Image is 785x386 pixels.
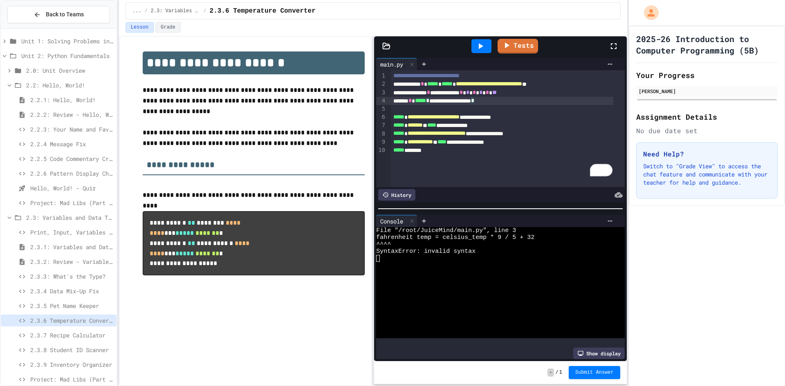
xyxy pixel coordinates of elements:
span: 2.3.9 Inventory Organizer [30,360,113,369]
span: 2.3.5 Pet Name Keeper [30,301,113,310]
h1: 2025-26 Introduction to Computer Programming (5B) [636,33,778,56]
span: 2.3.1: Variables and Data Types [30,243,113,251]
div: 6 [376,113,386,121]
button: Back to Teams [7,6,110,23]
div: 2 [376,80,386,88]
span: 2.3: Variables and Data Types [151,8,200,14]
span: / [556,369,558,376]
span: Print, Input, Variables & Data Types Review [30,228,113,237]
span: 2.3.3: What's the Type? [30,272,113,281]
span: Unit 2: Python Fundamentals [21,51,113,60]
div: Show display [573,348,625,359]
div: main.py [376,58,417,70]
span: 1 [559,369,562,376]
button: Grade [155,22,181,33]
span: Submit Answer [575,369,614,376]
p: Switch to "Grade View" to access the chat feature and communicate with your teacher for help and ... [643,162,771,187]
button: Lesson [126,22,154,33]
div: Console [376,217,407,225]
div: 8 [376,130,386,138]
span: SyntaxError: invalid syntax [376,248,475,255]
div: 1 [376,72,386,80]
span: 2.2.2: Review - Hello, World! [30,110,113,119]
span: Unit 1: Solving Problems in Computer Science [21,37,113,45]
span: 2.3.4 Data Mix-Up Fix [30,287,113,295]
span: ... [132,8,141,14]
span: / [144,8,147,14]
h2: Your Progress [636,69,778,81]
span: 2.2.4 Message Fix [30,140,113,148]
div: History [378,189,415,201]
span: / [203,8,206,14]
span: File "/root/JuiceMind/main.py", line 3 [376,227,516,234]
span: - [547,368,554,377]
span: Back to Teams [46,10,84,19]
div: 10 [376,146,386,154]
span: Project: Mad Libs (Part 1) [30,199,113,207]
span: Hello, World! - Quiz [30,184,113,192]
div: 5 [376,105,386,113]
div: main.py [376,60,407,69]
div: [PERSON_NAME] [639,87,775,95]
div: My Account [635,3,661,22]
span: 2.3.7 Recipe Calculator [30,331,113,339]
span: 2.0: Unit Overview [26,66,113,75]
span: 2.2: Hello, World! [26,81,113,89]
div: 9 [376,138,386,146]
div: 3 [376,89,386,97]
a: Tests [498,39,538,54]
span: 2.3.2: Review - Variables and Data Types [30,257,113,266]
div: 4 [376,97,386,105]
div: 7 [376,121,386,129]
span: 2.3: Variables and Data Types [26,213,113,222]
span: 2.2.3: Your Name and Favorite Movie [30,125,113,134]
span: 2.2.5 Code Commentary Creator [30,154,113,163]
div: Console [376,215,417,227]
span: 2.3.6 Temperature Converter [30,316,113,325]
div: To enrich screen reader interactions, please activate Accessibility in Grammarly extension settings [391,70,625,187]
span: 2.3.8 Student ID Scanner [30,346,113,354]
span: 2.3.6 Temperature Converter [210,6,316,16]
span: ^^^^ [376,241,391,248]
span: Project: Mad Libs (Part 2) [30,375,113,384]
div: No due date set [636,126,778,136]
span: fahrenheit temp = celsius_temp * 9 / 5 + 32 [376,234,534,241]
button: Submit Answer [569,366,620,379]
span: 2.2.1: Hello, World! [30,96,113,104]
h2: Assignment Details [636,111,778,123]
h3: Need Help? [643,149,771,159]
span: 2.2.6 Pattern Display Challenge [30,169,113,178]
